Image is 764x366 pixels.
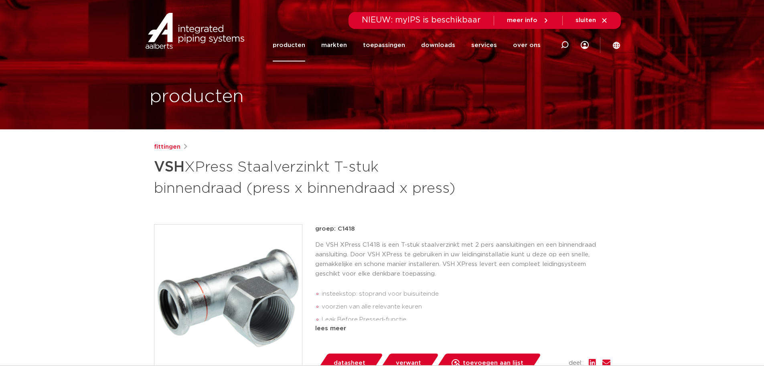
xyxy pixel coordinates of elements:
[362,16,481,24] span: NIEUW: myIPS is beschikbaar
[513,29,541,61] a: over ons
[315,324,610,333] div: lees meer
[315,224,610,234] p: groep: C1418
[363,29,405,61] a: toepassingen
[273,29,541,61] nav: Menu
[322,313,610,326] li: Leak Before Pressed-functie
[154,160,184,174] strong: VSH
[154,142,180,152] a: fittingen
[507,17,549,24] a: meer info
[507,17,537,23] span: meer info
[315,240,610,279] p: De VSH XPress C1418 is een T-stuk staalverzinkt met 2 pers aansluitingen en een binnendraad aansl...
[576,17,608,24] a: sluiten
[421,29,455,61] a: downloads
[150,84,244,110] h1: producten
[576,17,596,23] span: sluiten
[471,29,497,61] a: services
[273,29,305,61] a: producten
[581,29,589,61] div: my IPS
[321,29,347,61] a: markten
[154,155,455,198] h1: XPress Staalverzinkt T-stuk binnendraad (press x binnendraad x press)
[322,288,610,301] li: insteekstop: stoprand voor buisuiteinde
[322,301,610,313] li: voorzien van alle relevante keuren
